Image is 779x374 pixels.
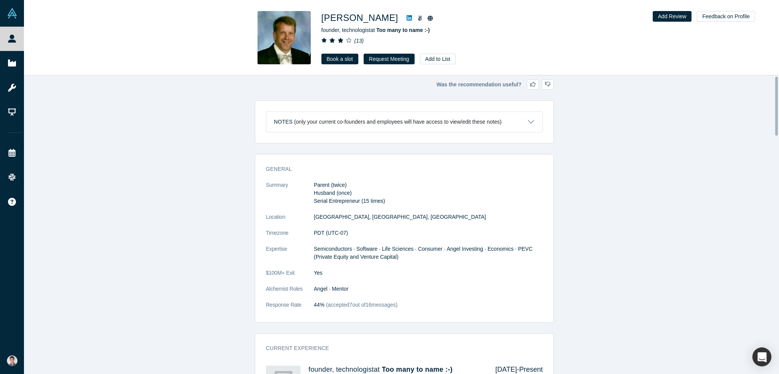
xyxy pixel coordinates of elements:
[266,245,314,269] dt: Expertise
[376,27,430,33] a: Too many to name :-)
[255,80,554,90] div: Was the recommendation useful?
[314,213,543,221] dd: [GEOGRAPHIC_DATA], [GEOGRAPHIC_DATA], [GEOGRAPHIC_DATA]
[314,246,533,260] span: Semiconductors · Software · Life Sciences · Consumer · Angel Investing · Economics · PEVC (Privat...
[314,229,543,237] dd: PDT (UTC-07)
[266,301,314,317] dt: Response Rate
[294,119,502,125] p: (only your current co-founders and employees will have access to view/edit these notes)
[321,27,430,33] span: founder, technologist at
[266,229,314,245] dt: Timezone
[258,11,311,64] img: Rick Lazansky's Profile Image
[314,269,543,277] dd: Yes
[266,285,314,301] dt: Alchemist Roles
[697,11,755,22] button: Feedback on Profile
[308,366,485,374] h4: founder, technologist at
[420,54,456,64] button: Add to List
[321,11,398,25] h1: [PERSON_NAME]
[364,54,415,64] button: Request Meeting
[266,269,314,285] dt: $100M+ Exit
[354,38,364,44] i: ( 13 )
[324,302,397,308] span: (accepted 7 out of 16 messages)
[314,302,324,308] span: 44%
[266,165,532,173] h3: General
[266,181,314,213] dt: Summary
[314,285,543,293] dd: Angel · Mentor
[274,118,293,126] h3: Notes
[653,11,692,22] button: Add Review
[382,366,453,373] a: Too many to name :-)
[266,112,542,132] button: Notes (only your current co-founders and employees will have access to view/edit these notes)
[321,54,358,64] a: Book a slot
[7,8,17,19] img: Alchemist Vault Logo
[7,355,17,366] img: Satyam Goel's Account
[266,344,532,352] h3: Current Experience
[314,181,543,205] p: Parent (twice) Husband (once) Serial Entrepreneur (15 times)
[266,213,314,229] dt: Location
